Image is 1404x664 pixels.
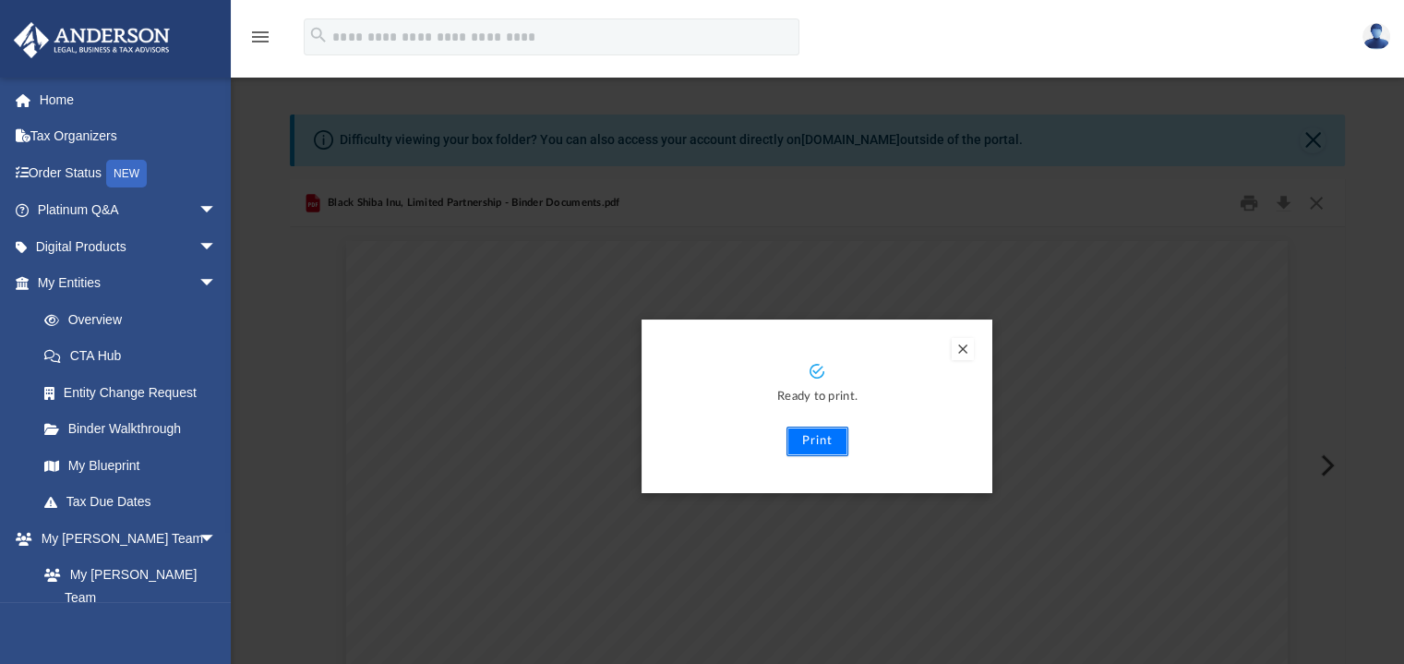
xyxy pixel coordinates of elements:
[786,427,848,456] button: Print
[1362,23,1390,50] img: User Pic
[249,26,271,48] i: menu
[26,301,245,338] a: Overview
[660,387,974,408] p: Ready to print.
[26,447,235,484] a: My Blueprint
[249,35,271,48] a: menu
[13,154,245,192] a: Order StatusNEW
[198,228,235,266] span: arrow_drop_down
[308,25,329,45] i: search
[13,228,245,265] a: Digital Productsarrow_drop_down
[8,22,175,58] img: Anderson Advisors Platinum Portal
[13,265,245,302] a: My Entitiesarrow_drop_down
[13,118,245,155] a: Tax Organizers
[13,81,245,118] a: Home
[26,411,245,448] a: Binder Walkthrough
[13,520,235,557] a: My [PERSON_NAME] Teamarrow_drop_down
[26,557,226,616] a: My [PERSON_NAME] Team
[26,374,245,411] a: Entity Change Request
[106,160,147,187] div: NEW
[13,192,245,229] a: Platinum Q&Aarrow_drop_down
[198,520,235,558] span: arrow_drop_down
[26,484,245,521] a: Tax Due Dates
[198,265,235,303] span: arrow_drop_down
[198,192,235,230] span: arrow_drop_down
[26,338,245,375] a: CTA Hub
